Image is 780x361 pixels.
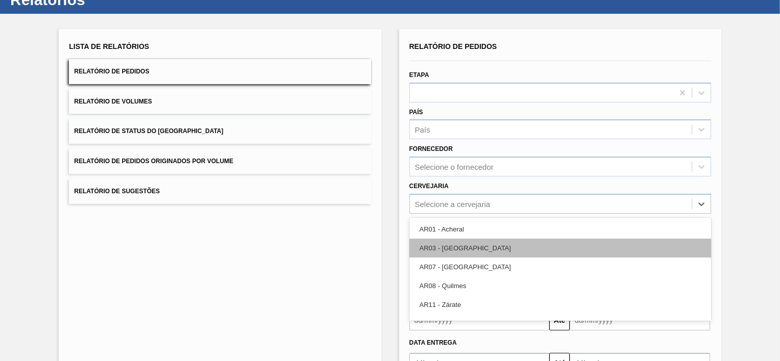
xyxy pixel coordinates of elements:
[409,239,711,257] div: AR03 - [GEOGRAPHIC_DATA]
[409,295,711,314] div: AR11 - Zárate
[409,220,711,239] div: AR01 - Acheral
[69,42,149,50] span: Lista de Relatórios
[409,276,711,295] div: AR08 - Quilmes
[74,127,223,135] span: Relatório de Status do [GEOGRAPHIC_DATA]
[409,339,457,346] span: Data entrega
[409,314,711,333] div: AR14 - CASA
[415,125,430,134] div: País
[74,188,160,195] span: Relatório de Sugestões
[69,59,371,84] button: Relatório de Pedidos
[409,257,711,276] div: AR07 - [GEOGRAPHIC_DATA]
[409,183,449,190] label: Cervejaria
[69,89,371,114] button: Relatório de Volumes
[74,68,149,75] span: Relatório de Pedidos
[74,98,152,105] span: Relatório de Volumes
[69,119,371,144] button: Relatório de Status do [GEOGRAPHIC_DATA]
[415,163,494,171] div: Selecione o fornecedor
[409,42,497,50] span: Relatório de Pedidos
[69,179,371,204] button: Relatório de Sugestões
[69,149,371,174] button: Relatório de Pedidos Originados por Volume
[409,109,423,116] label: País
[409,71,429,79] label: Etapa
[74,158,233,165] span: Relatório de Pedidos Originados por Volume
[415,199,491,208] div: Selecione a cervejaria
[409,145,453,152] label: Fornecedor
